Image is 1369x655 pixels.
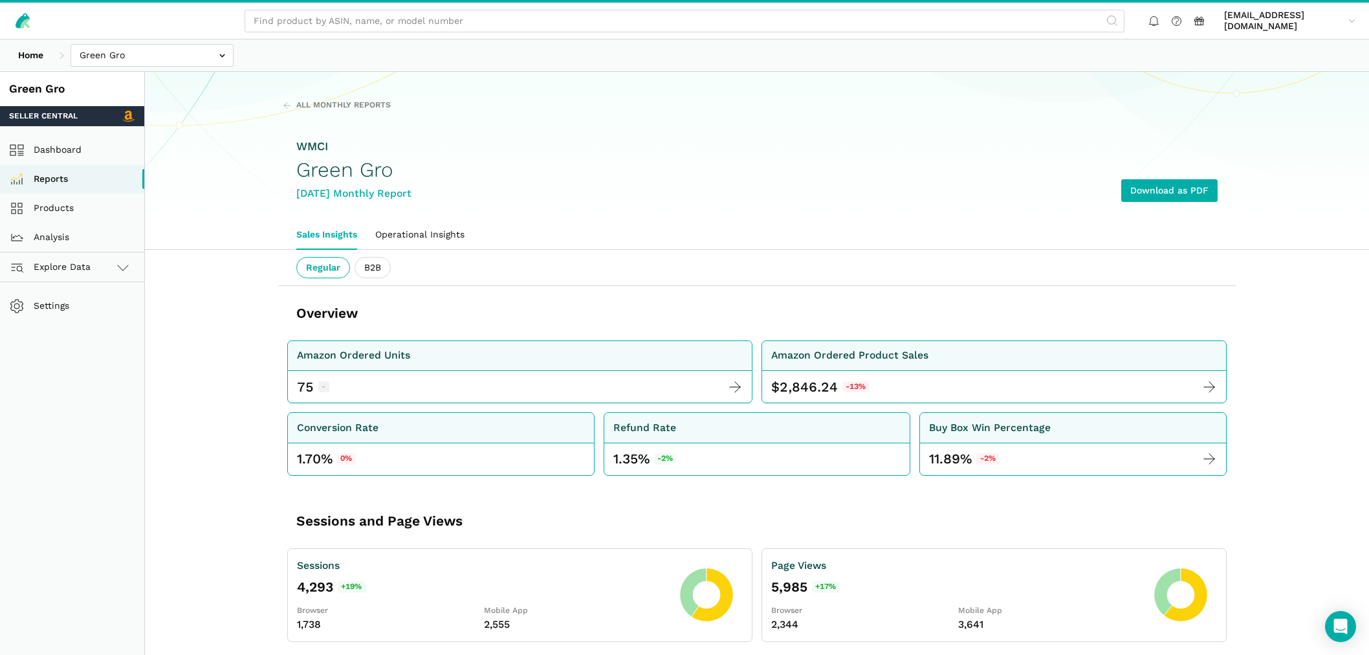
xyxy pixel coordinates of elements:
span: Explore Data [14,260,91,275]
a: Amazon Ordered Units 75 - [287,340,752,404]
div: Conversion Rate [297,420,378,436]
ui-tab: B2B [355,257,391,279]
div: Amazon Ordered Units [297,348,410,364]
a: Amazon Ordered Product Sales $ 2,846.24 -13% [761,340,1227,404]
div: Buy Box Win Percentage [929,420,1051,436]
span: - [318,381,329,393]
span: 0% [337,453,356,465]
div: Mobile App [958,605,1145,617]
input: Find product by ASIN, name, or model number [245,10,1124,32]
a: Sales Insights [287,220,366,250]
span: 2,846.24 [780,378,838,396]
ui-tab: Regular [296,257,350,279]
div: Refund Rate [613,420,676,436]
a: All Monthly Reports [283,100,391,111]
a: [EMAIL_ADDRESS][DOMAIN_NAME] [1220,7,1360,34]
div: Browser [771,605,958,617]
div: 2,555 [484,617,671,633]
div: Green Gro [9,81,135,97]
div: Sessions [297,558,670,574]
div: 4,293 [297,578,670,596]
div: Page Views [771,558,1144,574]
div: 1.70% [297,450,356,468]
input: Green Gro [71,44,234,67]
span: $ [771,378,780,396]
div: Mobile App [484,605,671,617]
a: Buy Box Win Percentage 11.89%-2% [919,412,1227,476]
span: -2% [976,453,999,465]
span: Seller Central [9,111,78,122]
div: 11.89% [929,450,999,468]
a: Home [9,44,52,67]
span: All Monthly Reports [296,100,391,111]
div: 3,641 [958,617,1145,633]
span: +17% [812,581,840,593]
h1: Green Gro [296,159,411,181]
div: 5,985 [771,578,1144,596]
div: 1.35% [613,450,677,468]
h3: Sessions and Page Views [296,512,675,530]
h3: Overview [296,304,358,322]
span: -2% [654,453,677,465]
a: Download as PDF [1121,179,1218,202]
div: 1,738 [297,617,484,633]
div: 2,344 [771,617,958,633]
div: WMCI [296,139,411,155]
span: -13% [842,381,870,393]
span: +19% [338,581,366,593]
div: Amazon Ordered Product Sales [771,348,928,364]
div: [DATE] Monthly Report [296,186,411,202]
div: 75 [297,378,314,396]
a: Operational Insights [366,220,474,250]
div: Browser [297,605,484,617]
span: [EMAIL_ADDRESS][DOMAIN_NAME] [1224,10,1344,32]
div: Open Intercom Messenger [1325,611,1356,642]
